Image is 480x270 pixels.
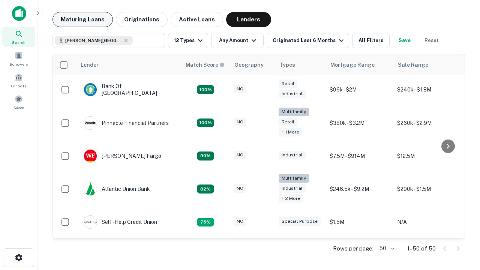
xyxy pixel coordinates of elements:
p: 1–50 of 50 [407,244,436,253]
td: $240k - $1.8M [393,75,461,104]
td: $96k - $2M [326,75,393,104]
div: Matching Properties: 12, hasApolloMatch: undefined [197,151,214,160]
div: Multifamily [279,108,309,116]
button: Lenders [226,12,271,27]
button: 12 Types [168,33,208,48]
td: $380k - $3.2M [326,104,393,142]
span: Borrowers [10,61,28,67]
td: N/A [393,208,461,236]
a: Borrowers [2,48,35,69]
th: Lender [76,54,181,75]
div: 50 [376,243,395,254]
div: [PERSON_NAME] Fargo [84,149,161,163]
div: Multifamily [279,174,309,183]
th: Mortgage Range [326,54,393,75]
div: Sale Range [398,60,428,69]
div: Capitalize uses an advanced AI algorithm to match your search with the best lender. The match sco... [186,61,225,69]
div: Retail [279,118,297,126]
div: + 2 more [279,194,303,203]
span: Search [12,39,25,45]
a: Contacts [2,70,35,90]
div: NC [234,151,246,159]
span: Saved [13,105,24,111]
td: $7.5M - $914M [326,142,393,170]
button: Reset [420,33,444,48]
img: picture [84,150,97,162]
button: Originated Last 6 Months [267,33,349,48]
td: $260k - $2.9M [393,104,461,142]
div: NC [234,184,246,193]
div: Matching Properties: 24, hasApolloMatch: undefined [197,118,214,127]
button: Active Loans [171,12,223,27]
div: NC [234,85,246,93]
a: Saved [2,92,35,112]
div: + 1 more [279,128,302,136]
button: All Filters [352,33,390,48]
iframe: Chat Widget [442,186,480,222]
div: Industrial [279,90,306,98]
img: picture [84,183,97,195]
div: Bank Of [GEOGRAPHIC_DATA] [84,83,174,96]
button: Maturing Loans [52,12,113,27]
div: Originated Last 6 Months [273,36,346,45]
button: Originations [116,12,168,27]
div: Pinnacle Financial Partners [84,116,169,130]
div: NC [234,118,246,126]
button: Any Amount [211,33,264,48]
p: Rows per page: [333,244,373,253]
img: picture [84,117,97,129]
div: Matching Properties: 10, hasApolloMatch: undefined [197,218,214,227]
div: Mortgage Range [330,60,375,69]
h6: Match Score [186,61,223,69]
td: $290k - $1.5M [393,170,461,208]
div: Geography [234,60,264,69]
div: Industrial [279,184,306,193]
img: capitalize-icon.png [12,6,26,21]
a: Search [2,27,35,47]
div: Atlantic Union Bank [84,182,150,196]
td: $12.5M [393,142,461,170]
div: NC [234,217,246,226]
img: picture [84,216,97,228]
th: Geography [230,54,275,75]
div: Matching Properties: 14, hasApolloMatch: undefined [197,85,214,94]
th: Capitalize uses an advanced AI algorithm to match your search with the best lender. The match sco... [181,54,230,75]
img: picture [84,83,97,96]
div: Retail [279,79,297,88]
div: Matching Properties: 11, hasApolloMatch: undefined [197,184,214,193]
th: Sale Range [393,54,461,75]
div: Self-help Credit Union [84,215,157,229]
div: Types [279,60,295,69]
button: Save your search to get updates of matches that match your search criteria. [393,33,417,48]
td: $1.5M [326,208,393,236]
span: Contacts [11,83,26,89]
td: $246.5k - $9.2M [326,170,393,208]
span: [PERSON_NAME][GEOGRAPHIC_DATA], [GEOGRAPHIC_DATA] [65,37,121,44]
div: Special Purpose [279,217,321,226]
div: Industrial [279,151,306,159]
th: Types [275,54,326,75]
div: Lender [81,60,99,69]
